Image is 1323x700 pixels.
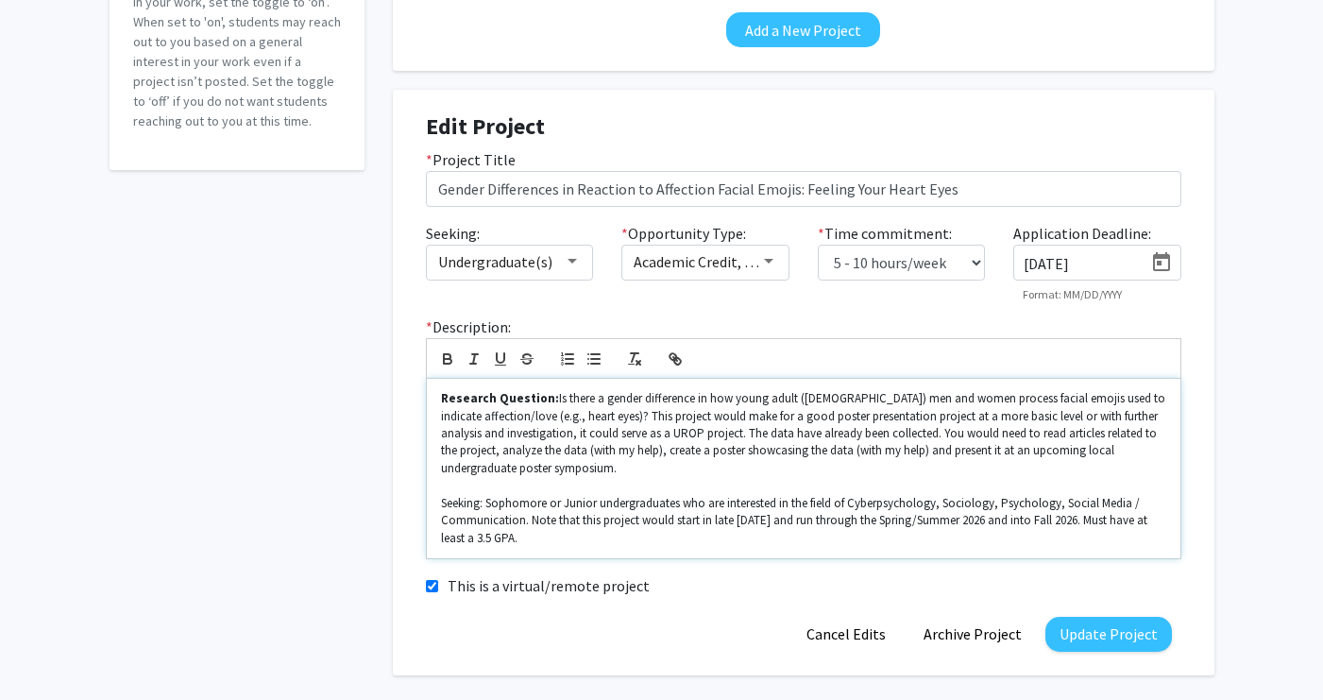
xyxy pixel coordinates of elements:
button: Open calendar [1143,246,1180,280]
label: Project Title [426,148,516,171]
label: Application Deadline: [1013,222,1151,245]
mat-hint: Format: MM/DD/YYYY [1023,288,1122,301]
span: Undergraduate(s) [438,252,552,271]
span: Academic Credit, Volunteer [634,252,808,271]
button: Cancel Edits [792,617,900,652]
label: Time commitment: [818,222,952,245]
button: Update Project [1045,617,1172,652]
iframe: Chat [14,615,80,686]
button: Archive Project [909,617,1036,652]
label: Seeking: [426,222,480,245]
label: Description: [426,316,511,338]
label: This is a virtual/remote project [448,574,650,597]
strong: Edit Project [426,111,545,141]
button: Add a New Project [726,12,880,47]
strong: Research Question: [441,390,559,406]
p: Seeking: Sophomore or Junior undergraduates who are interested in the field of Cyberpsychology, S... [441,495,1166,547]
p: Is there a gender difference in how young adult ([DEMOGRAPHIC_DATA]) men and women process facial... [441,390,1166,477]
label: Opportunity Type: [621,222,746,245]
